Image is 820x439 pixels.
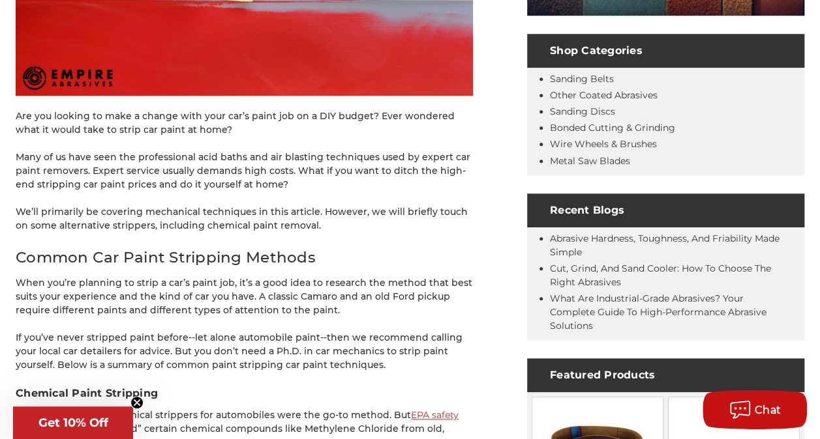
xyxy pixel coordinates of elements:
[130,396,144,409] button: Close teaser
[527,193,804,227] h4: Recent Blogs
[550,106,615,117] a: Sanding Discs
[16,331,473,372] p: If you’ve never stripped paint before--let alone automobile paint--then we recommend calling your...
[550,233,780,258] a: Abrasive Hardness, Toughness, and Friability Made Simple
[13,406,133,439] div: Get 10% OffClose teaser
[755,404,782,416] span: Chat
[550,138,657,150] a: Wire Wheels & Brushes
[38,416,108,430] span: Get 10% Off
[550,262,771,288] a: Cut, Grind, and Sand Cooler: How to Choose the Right Abrasives
[527,358,804,392] h4: Featured Products
[527,34,804,68] h4: Shop Categories
[16,150,473,191] p: Many of us have seen the professional acid baths and air blasting techniques used by expert car p...
[550,73,614,85] a: Sanding Belts
[703,390,807,429] button: Chat
[16,386,473,401] h3: Chemical Paint Stripping
[550,155,630,167] a: Metal Saw Blades
[550,122,675,134] a: Bonded Cutting & Grinding
[550,292,767,332] a: What Are Industrial-Grade Abrasives? Your Complete Guide to High-Performance Abrasive Solutions
[16,109,473,137] p: Are you looking to make a change with your car’s paint job on a DIY budget? Ever wondered what it...
[550,89,658,101] a: Other Coated Abrasives
[16,205,473,233] p: We’ll primarily be covering mechanical techniques in this article. However, we will briefly touch...
[16,246,473,269] h2: Common Car Paint Stripping Methods
[16,276,473,317] p: When you’re planning to strip a car’s paint job, it’s a good idea to research the method that bes...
